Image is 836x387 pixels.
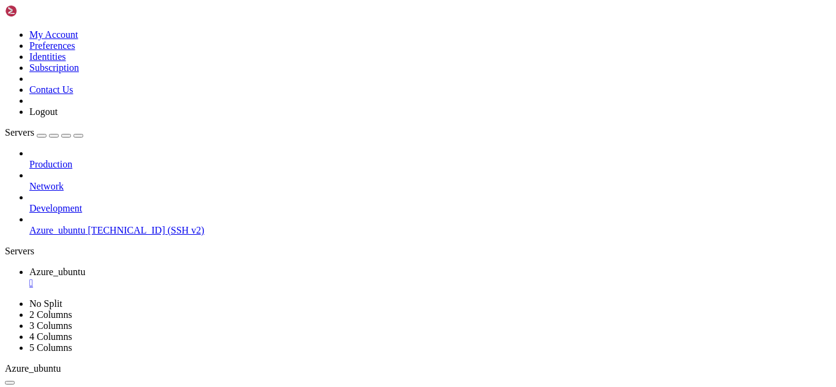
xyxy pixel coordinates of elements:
[5,300,677,314] x-row: Last login: [DATE] from [TECHNICAL_ID]
[29,331,72,342] a: 4 Columns
[29,267,86,277] span: Azure_ubuntu
[29,29,78,40] a: My Account
[29,267,831,289] a: Azure_ubuntu
[29,214,831,236] li: Azure_ubuntu [TECHNICAL_ID] (SSH v2)
[88,225,204,235] span: [TECHNICAL_ID] (SSH v2)
[29,278,831,289] a: 
[5,131,677,146] x-row: [URL][DOMAIN_NAME]
[29,309,72,320] a: 2 Columns
[5,246,831,257] div: Servers
[29,40,75,51] a: Preferences
[5,160,677,174] x-row: Expanded Security Maintenance for Applications is not enabled.
[5,363,61,374] span: Azure_ubuntu
[5,127,34,138] span: Servers
[5,103,677,117] x-row: just raised the bar for easy, resilient and secure K8s cluster deployment.
[29,159,831,170] a: Production
[5,61,677,75] x-row: Swap usage: 0%
[5,202,677,216] x-row: To see these additional updates run: apt list --upgradable
[29,342,72,353] a: 5 Columns
[29,170,831,192] li: Network
[29,320,72,331] a: 3 Columns
[5,286,677,300] x-row: *** System restart required ***
[5,19,677,33] x-row: System load: 0.0 Processes: 137
[29,203,831,214] a: Development
[5,127,83,138] a: Servers
[29,159,72,169] span: Production
[29,192,831,214] li: Development
[145,314,152,328] div: (20, 22)
[29,62,79,73] a: Subscription
[29,106,58,117] a: Logout
[29,181,64,191] span: Network
[5,244,677,258] x-row: See [URL][DOMAIN_NAME] or run: sudo pro status
[5,47,677,61] x-row: Memory usage: 5% IPv4 address for eth0: [TECHNICAL_ID]
[29,225,831,236] a: Azure_ubuntu [TECHNICAL_ID] (SSH v2)
[5,5,75,17] img: Shellngn
[29,203,82,213] span: Development
[5,314,113,328] span: azureuser@ubuntu
[29,148,831,170] li: Production
[29,181,831,192] a: Network
[119,314,126,328] span: ~
[5,230,677,244] x-row: Enable ESM Apps to receive additional future security updates.
[29,84,73,95] a: Contact Us
[5,33,677,47] x-row: Usage of /: 14.6% of 28.02GB Users logged in: 0
[5,314,677,328] x-row: : $
[29,225,86,235] span: Azure_ubuntu
[29,298,62,309] a: No Split
[5,188,677,202] x-row: 14 updates can be applied immediately.
[5,89,677,103] x-row: * Strictly confined Kubernetes makes edge and IoT secure. Learn how MicroK8s
[29,51,66,62] a: Identities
